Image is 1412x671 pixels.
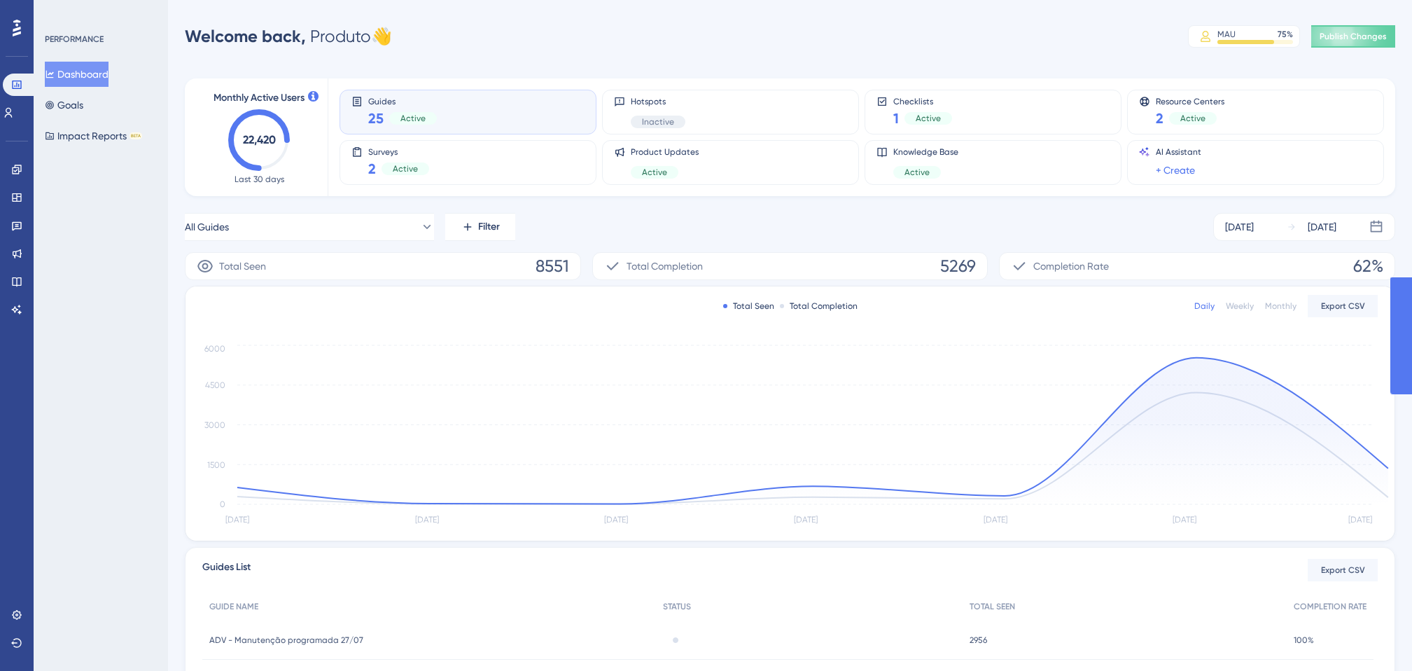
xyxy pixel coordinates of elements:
span: TOTAL SEEN [970,601,1015,612]
div: 75 % [1278,29,1293,40]
button: Impact ReportsBETA [45,123,142,148]
tspan: [DATE] [1173,515,1196,525]
div: Monthly [1265,300,1296,312]
span: Active [400,113,426,124]
span: Filter [478,219,500,235]
span: 25 [368,109,384,128]
button: Dashboard [45,62,109,87]
span: Publish Changes [1320,31,1387,42]
span: Active [916,113,941,124]
tspan: 4500 [205,380,225,390]
tspan: 0 [220,499,225,509]
span: 2 [368,159,376,179]
span: All Guides [185,219,229,235]
button: Export CSV [1308,559,1378,581]
tspan: [DATE] [984,515,1007,525]
span: Surveys [368,146,429,156]
span: Resource Centers [1156,96,1224,106]
span: 2956 [970,635,987,646]
button: Export CSV [1308,295,1378,317]
span: STATUS [663,601,691,612]
span: 5269 [940,255,976,277]
button: Goals [45,92,83,118]
div: [DATE] [1308,219,1336,235]
div: MAU [1217,29,1236,40]
span: GUIDE NAME [209,601,258,612]
tspan: 6000 [204,344,225,354]
div: Weekly [1226,300,1254,312]
span: Last 30 days [235,174,284,185]
div: PERFORMANCE [45,34,104,45]
span: 8551 [536,255,569,277]
span: Checklists [893,96,952,106]
button: All Guides [185,213,434,241]
span: Active [904,167,930,178]
span: Total Completion [627,258,703,275]
button: Filter [445,213,515,241]
span: Guides [368,96,437,106]
a: + Create [1156,162,1195,179]
tspan: [DATE] [1348,515,1372,525]
tspan: [DATE] [225,515,249,525]
span: Completion Rate [1033,258,1109,275]
span: Hotspots [631,96,685,107]
span: ADV - Manutenção programada 27/07 [209,635,363,646]
tspan: [DATE] [794,515,818,525]
span: Active [1180,113,1205,124]
div: BETA [130,132,142,139]
span: Welcome back, [185,26,306,46]
span: 62% [1353,255,1383,277]
button: Publish Changes [1311,25,1395,48]
div: Total Seen [723,300,774,312]
span: COMPLETION RATE [1294,601,1366,612]
div: Total Completion [780,300,858,312]
tspan: [DATE] [604,515,628,525]
span: 2 [1156,109,1163,128]
span: Knowledge Base [893,146,958,158]
div: Produto 👋 [185,25,392,48]
span: Active [393,163,418,174]
div: Daily [1194,300,1215,312]
span: Export CSV [1321,565,1365,576]
span: AI Assistant [1156,146,1201,158]
span: 100% [1294,635,1314,646]
span: Guides List [202,559,251,581]
span: Monthly Active Users [214,90,305,106]
span: Inactive [642,116,674,127]
span: Active [642,167,667,178]
span: Export CSV [1321,300,1365,312]
tspan: [DATE] [415,515,439,525]
span: Product Updates [631,146,699,158]
span: Total Seen [219,258,266,275]
tspan: 1500 [207,460,225,470]
span: 1 [893,109,899,128]
tspan: 3000 [204,420,225,430]
div: [DATE] [1225,219,1254,235]
iframe: UserGuiding AI Assistant Launcher [1353,616,1395,658]
text: 22,420 [243,133,276,146]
